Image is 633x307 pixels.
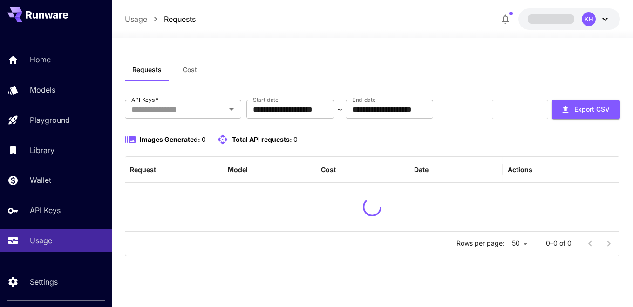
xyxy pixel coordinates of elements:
div: Date [414,166,429,174]
div: Model [228,166,248,174]
p: Models [30,84,55,95]
span: 0 [293,135,298,143]
p: Usage [30,235,52,246]
p: Rows per page: [456,239,504,248]
p: ~ [337,104,342,115]
p: Wallet [30,174,51,186]
span: Images Generated: [140,135,200,143]
div: Cost [321,166,336,174]
div: Request [130,166,156,174]
a: Requests [164,13,196,25]
div: Actions [508,166,532,174]
nav: breadcrumb [125,13,196,25]
span: 0 [202,135,206,143]
div: KH [582,12,596,26]
p: 0–0 of 0 [546,239,572,248]
p: Settings [30,276,58,287]
a: Usage [125,13,147,25]
span: Total API requests: [232,135,292,143]
label: End date [352,96,375,104]
span: Requests [132,66,162,74]
p: Playground [30,114,70,126]
p: Home [30,54,51,65]
div: 50 [508,237,531,250]
label: API Keys [131,96,158,104]
button: KH [518,8,620,30]
p: API Keys [30,205,61,216]
p: Library [30,145,54,156]
button: Export CSV [552,100,620,119]
label: Start date [253,96,279,104]
button: Open [225,103,238,116]
span: Cost [183,66,197,74]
